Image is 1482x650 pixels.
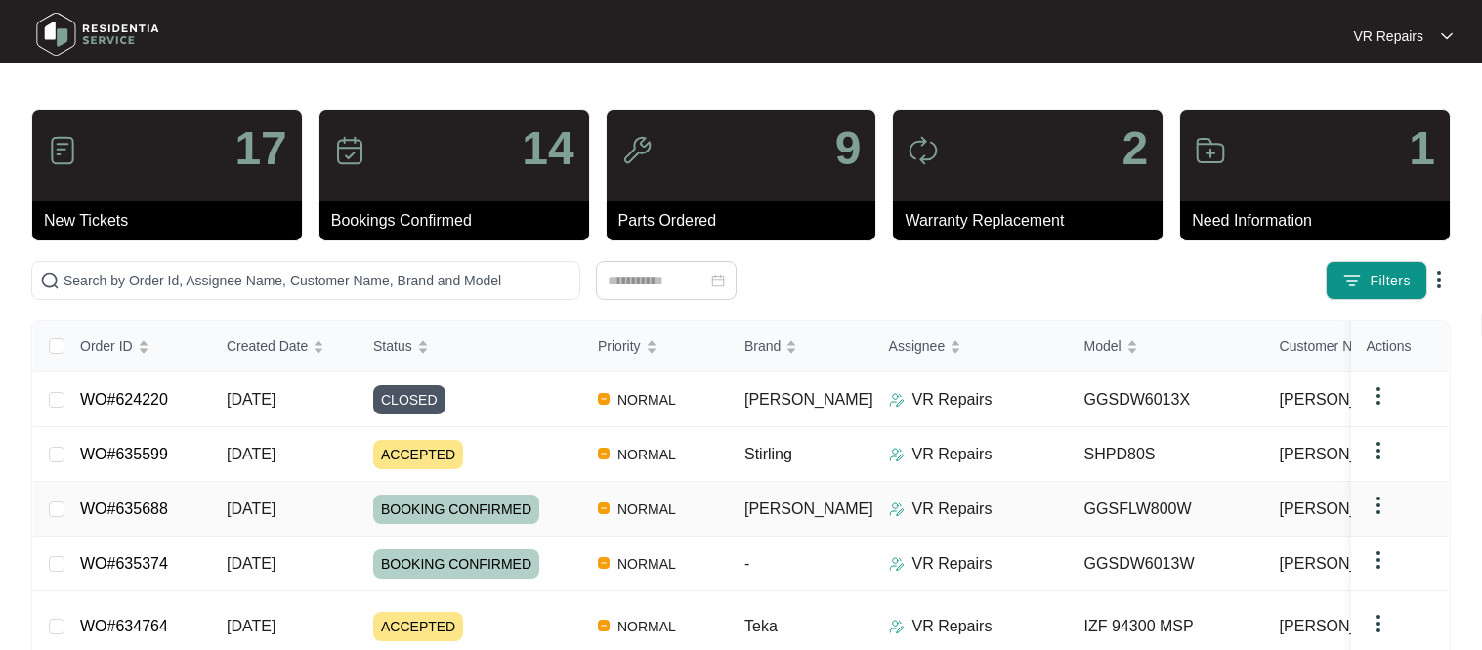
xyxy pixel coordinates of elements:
[80,618,168,634] a: WO#634764
[1353,26,1423,46] p: VR Repairs
[373,335,412,357] span: Status
[912,615,993,638] p: VR Repairs
[1367,612,1390,635] img: dropdown arrow
[1441,31,1453,41] img: dropdown arrow
[80,500,168,517] a: WO#635688
[835,125,862,172] p: 9
[80,335,133,357] span: Order ID
[610,498,684,521] span: NORMAL
[1069,372,1264,427] td: GGSDW6013X
[889,335,946,357] span: Assignee
[598,335,641,357] span: Priority
[1326,261,1427,300] button: filter iconFilters
[358,321,582,372] th: Status
[1280,498,1409,521] span: [PERSON_NAME]
[610,443,684,466] span: NORMAL
[1084,335,1122,357] span: Model
[373,385,445,414] span: CLOSED
[373,440,463,469] span: ACCEPTED
[889,501,905,517] img: Assigner Icon
[1069,427,1264,482] td: SHPD80S
[598,620,610,631] img: Vercel Logo
[331,209,589,233] p: Bookings Confirmed
[1069,482,1264,537] td: GGSFLW800W
[1409,125,1435,172] p: 1
[227,555,275,572] span: [DATE]
[610,615,684,638] span: NORMAL
[729,321,873,372] th: Brand
[522,125,573,172] p: 14
[621,135,653,166] img: icon
[889,619,905,634] img: Assigner Icon
[64,270,572,291] input: Search by Order Id, Assignee Name, Customer Name, Brand and Model
[912,443,993,466] p: VR Repairs
[618,209,876,233] p: Parts Ordered
[227,500,275,517] span: [DATE]
[1351,321,1449,372] th: Actions
[1342,271,1362,290] img: filter icon
[64,321,211,372] th: Order ID
[908,135,939,166] img: icon
[1069,321,1264,372] th: Model
[610,388,684,412] span: NORMAL
[1264,321,1460,372] th: Customer Name
[598,448,610,459] img: Vercel Logo
[610,552,684,576] span: NORMAL
[744,555,749,572] span: -
[234,125,286,172] p: 17
[1280,552,1409,576] span: [PERSON_NAME]
[905,209,1163,233] p: Warranty Replacement
[1280,443,1421,466] span: [PERSON_NAME]...
[1280,615,1409,638] span: [PERSON_NAME]
[744,335,781,357] span: Brand
[373,549,539,579] span: BOOKING CONFIRMED
[912,498,993,521] p: VR Repairs
[598,502,610,514] img: Vercel Logo
[912,388,993,412] p: VR Repairs
[1367,494,1390,517] img: dropdown arrow
[1367,548,1390,572] img: dropdown arrow
[80,446,168,462] a: WO#635599
[744,618,778,634] span: Teka
[1427,268,1451,291] img: dropdown arrow
[744,391,873,408] span: [PERSON_NAME]
[1370,271,1411,291] span: Filters
[227,446,275,462] span: [DATE]
[1122,125,1148,172] p: 2
[1367,384,1390,408] img: dropdown arrow
[1280,335,1379,357] span: Customer Name
[29,5,166,64] img: residentia service logo
[334,135,365,166] img: icon
[1069,537,1264,591] td: GGSDW6013W
[598,393,610,405] img: Vercel Logo
[373,612,463,641] span: ACCEPTED
[1195,135,1226,166] img: icon
[40,271,60,290] img: search-icon
[1367,439,1390,462] img: dropdown arrow
[227,391,275,408] span: [DATE]
[912,552,993,576] p: VR Repairs
[582,321,729,372] th: Priority
[744,446,792,462] span: Stirling
[373,495,539,524] span: BOOKING CONFIRMED
[47,135,78,166] img: icon
[873,321,1069,372] th: Assignee
[80,391,168,408] a: WO#624220
[1192,209,1450,233] p: Need Information
[744,500,873,517] span: [PERSON_NAME]
[227,618,275,634] span: [DATE]
[889,447,905,462] img: Assigner Icon
[889,392,905,408] img: Assigner Icon
[889,556,905,572] img: Assigner Icon
[598,557,610,569] img: Vercel Logo
[44,209,302,233] p: New Tickets
[1280,388,1409,412] span: [PERSON_NAME]
[211,321,358,372] th: Created Date
[227,335,308,357] span: Created Date
[80,555,168,572] a: WO#635374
